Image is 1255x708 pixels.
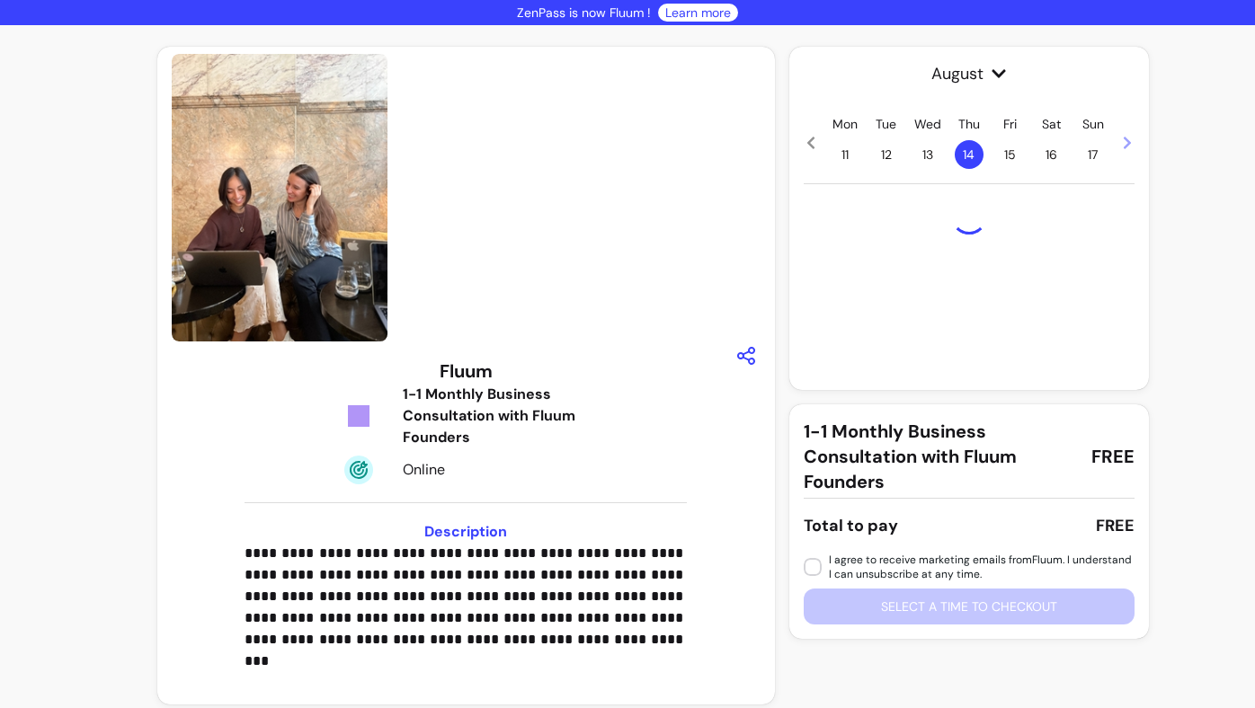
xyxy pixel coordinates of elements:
[440,358,493,384] h3: Fluum
[955,140,984,169] span: 14
[804,61,1135,86] span: August
[344,402,373,430] img: Tickets Icon
[951,199,987,235] div: Loading
[804,513,898,538] div: Total to pay
[517,4,651,22] p: ZenPass is now Fluum !
[913,140,942,169] span: 13
[245,521,686,543] h3: Description
[403,459,609,481] div: Online
[1079,140,1108,169] span: 17
[958,115,980,133] p: Thu
[831,140,859,169] span: 11
[1082,115,1104,133] p: Sun
[832,115,858,133] p: Mon
[1003,115,1017,133] p: Fri
[876,115,896,133] p: Tue
[1091,444,1135,469] span: FREE
[804,419,1077,494] span: 1-1 Monthly Business Consultation with Fluum Founders
[403,384,609,448] div: 1-1 Monthly Business Consultation with Fluum Founders
[1037,140,1066,169] span: 16
[914,115,941,133] p: Wed
[996,140,1025,169] span: 15
[872,140,901,169] span: 12
[1096,513,1135,538] div: FREE
[1042,115,1061,133] p: Sat
[172,54,387,341] img: https://d3pz9znudhj10h.cloudfront.net/df3f6dd2-bf46-4248-8747-a6521723c8f8
[665,4,731,22] a: Learn more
